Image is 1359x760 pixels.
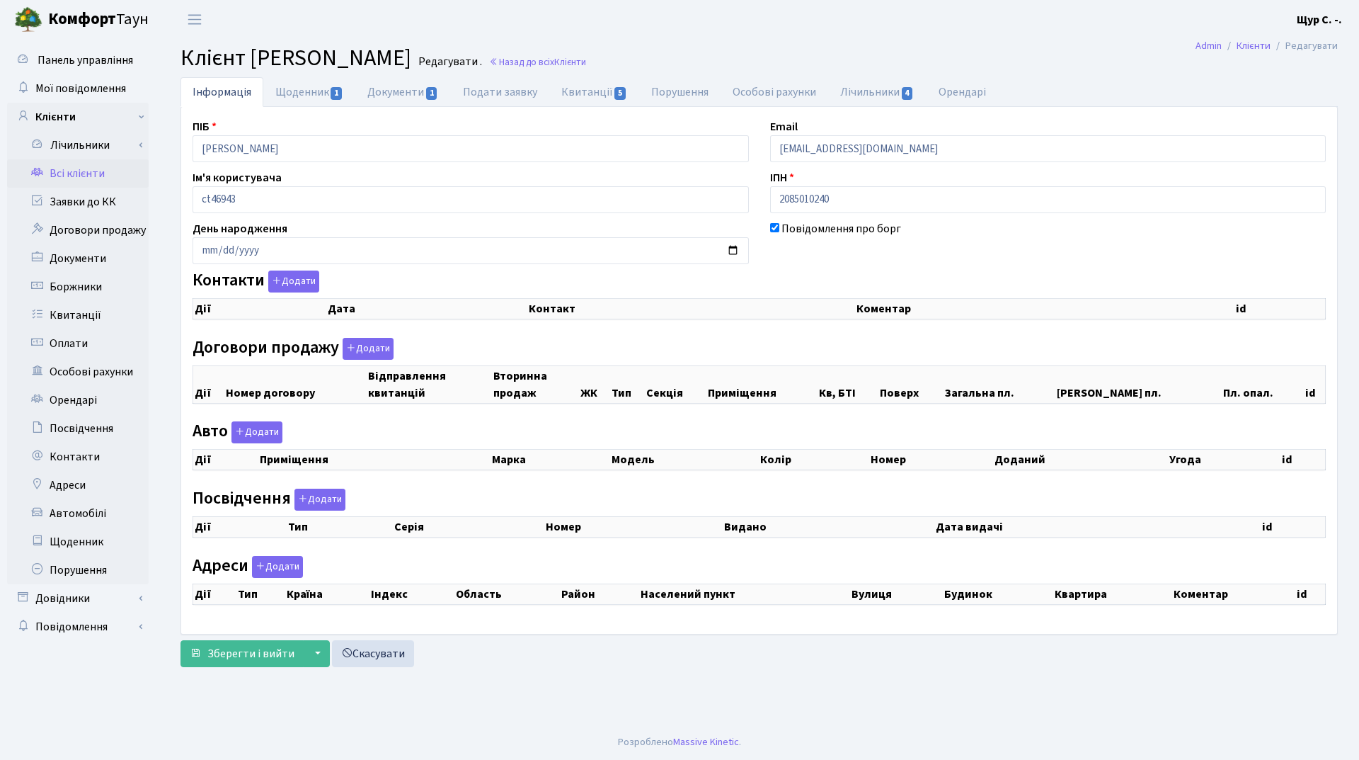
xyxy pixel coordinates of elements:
th: id [1261,516,1325,537]
th: Відправлення квитанцій [367,365,492,403]
label: Email [770,118,798,135]
th: Будинок [943,584,1053,604]
a: Клієнти [1237,38,1271,53]
button: Зберегти і вийти [180,640,304,667]
th: Доданий [993,450,1168,470]
a: Договори продажу [7,216,149,244]
a: Особові рахунки [721,77,828,107]
button: Договори продажу [343,338,394,360]
a: Квитанції [549,77,639,107]
b: Щур С. -. [1297,12,1342,28]
th: Тип [610,365,646,403]
a: Панель управління [7,46,149,74]
a: Massive Kinetic [673,735,739,749]
a: Документи [355,77,450,107]
a: Повідомлення [7,613,149,641]
button: Посвідчення [294,489,345,511]
span: Зберегти і вийти [207,646,294,662]
a: Додати [265,268,319,293]
button: Контакти [268,271,319,293]
a: Додати [228,419,282,444]
a: Автомобілі [7,499,149,528]
label: Адреси [193,556,303,578]
th: Дії [193,516,287,537]
label: Посвідчення [193,489,345,511]
button: Авто [231,421,282,443]
a: Посвідчення [7,414,149,443]
th: Тип [236,584,285,604]
span: Клієнти [554,55,586,69]
a: Скасувати [332,640,414,667]
div: Розроблено . [618,735,741,750]
label: ІПН [770,169,794,186]
label: ПІБ [193,118,217,135]
th: Контакт [527,299,855,319]
small: Редагувати . [415,55,482,69]
a: Заявки до КК [7,188,149,216]
a: Боржники [7,273,149,301]
a: Адреси [7,471,149,499]
a: Додати [339,335,394,360]
th: Приміщення [706,365,817,403]
span: 1 [426,87,437,100]
th: Загальна пл. [944,365,1055,403]
nav: breadcrumb [1174,31,1359,61]
a: Квитанції [7,301,149,329]
img: logo.png [14,6,42,34]
label: День народження [193,220,287,237]
th: Населений пункт [639,584,850,604]
th: Дата видачі [934,516,1261,537]
th: Видано [723,516,934,537]
span: Таун [48,8,149,32]
a: Інформація [180,77,263,107]
th: id [1295,584,1325,604]
a: Порушення [639,77,721,107]
span: 1 [331,87,342,100]
label: Повідомлення про борг [781,220,901,237]
th: Пл. опал. [1222,365,1304,403]
th: Коментар [1172,584,1296,604]
th: Номер [544,516,723,537]
a: Лічильники [16,131,149,159]
a: Щоденник [263,77,355,107]
a: Контакти [7,443,149,471]
th: Колір [759,450,869,470]
a: Лічильники [828,77,926,107]
button: Адреси [252,556,303,578]
label: Контакти [193,271,319,293]
a: Мої повідомлення [7,74,149,103]
th: Область [454,584,560,604]
th: Дії [193,450,258,470]
th: Секція [645,365,706,403]
label: Договори продажу [193,338,394,360]
a: Додати [291,486,345,511]
th: [PERSON_NAME] пл. [1055,365,1222,403]
span: 5 [614,87,626,100]
a: Назад до всіхКлієнти [489,55,586,69]
span: 4 [902,87,913,100]
th: id [1280,450,1325,470]
th: Серія [393,516,545,537]
th: id [1304,365,1325,403]
th: Дії [193,584,236,604]
a: Оплати [7,329,149,358]
th: Угода [1168,450,1280,470]
th: Коментар [855,299,1234,319]
a: Подати заявку [451,77,549,107]
th: Номер договору [224,365,367,403]
th: Поверх [878,365,943,403]
th: Номер [869,450,993,470]
th: Приміщення [258,450,491,470]
th: Дата [326,299,527,319]
span: Панель управління [38,52,133,68]
th: Дії [193,365,224,403]
a: Документи [7,244,149,273]
a: Щоденник [7,528,149,556]
th: Тип [287,516,392,537]
th: Дії [193,299,326,319]
a: Admin [1195,38,1222,53]
b: Комфорт [48,8,116,30]
a: Порушення [7,556,149,584]
th: Квартира [1053,584,1172,604]
a: Всі клієнти [7,159,149,188]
